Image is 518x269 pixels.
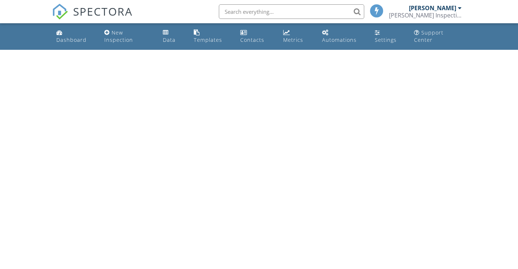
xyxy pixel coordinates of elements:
[322,36,357,43] div: Automations
[163,36,176,43] div: Data
[104,29,133,43] div: New Inspection
[375,36,397,43] div: Settings
[101,26,154,47] a: New Inspection
[56,36,87,43] div: Dashboard
[237,26,274,47] a: Contacts
[194,36,222,43] div: Templates
[160,26,185,47] a: Data
[219,4,364,19] input: Search everything...
[191,26,232,47] a: Templates
[372,26,405,47] a: Settings
[73,4,133,19] span: SPECTORA
[283,36,303,43] div: Metrics
[280,26,313,47] a: Metrics
[409,4,456,12] div: [PERSON_NAME]
[240,36,264,43] div: Contacts
[414,29,443,43] div: Support Center
[411,26,465,47] a: Support Center
[389,12,462,19] div: Top Rank Inspections
[52,10,133,25] a: SPECTORA
[53,26,96,47] a: Dashboard
[319,26,366,47] a: Automations (Basic)
[52,4,68,20] img: The Best Home Inspection Software - Spectora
